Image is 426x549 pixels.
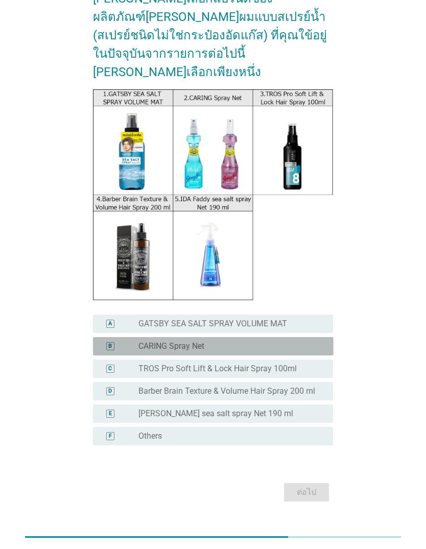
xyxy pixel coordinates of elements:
label: Barber Brain Texture & Volume Hair Spray 200 ml [138,386,315,396]
label: [PERSON_NAME] sea salt spray Net 190 ml [138,409,293,419]
label: Others [138,431,162,441]
div: E [109,410,112,418]
div: D [108,387,112,396]
label: TROS Pro Soft Lift & Lock Hair Spray 100ml [138,364,297,374]
div: B [108,342,112,351]
img: 53485ccd-da62-44d7-aebb-c2e627817b18-846f779f-d594-4ae1-9b0a-0d041662fbdc-Mist----.jpg [93,89,334,301]
label: CARING Spray Net [138,341,204,351]
div: F [109,432,112,441]
div: C [108,365,112,373]
div: A [108,320,112,328]
label: GATSBY SEA SALT SPRAY VOLUME MAT [138,319,287,329]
